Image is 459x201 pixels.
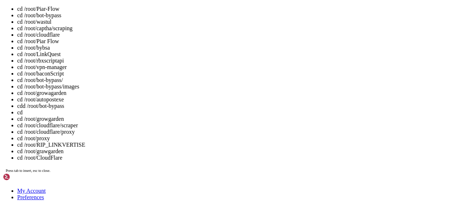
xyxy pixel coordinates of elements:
li: cd /root/RIP_LINKVERTISE [17,142,456,148]
x-row: * Support: [URL][DOMAIN_NAME] [3,27,366,33]
li: cd /root/growgarden [17,116,456,122]
x-row: root@big-country:~# cd [3,69,366,75]
li: cd /root/vpn-manager [17,64,456,70]
li: cd /root/cloudflare [17,32,456,38]
div: (23, 11) [73,69,76,75]
li: cd /root/wastul [17,19,456,25]
x-row: Last login: [DATE] [3,63,366,69]
x-row: Welcome to Ubuntu 22.04.5 LTS (GNU/Linux 5.15.0-144-generic x86_64) [3,3,366,9]
x-row: * Documentation: [URL][DOMAIN_NAME] [3,15,366,21]
li: cd [17,109,456,116]
li: cd /root/cloudflare/proxy [17,129,456,135]
li: cd /root/bot-bypass/ [17,77,456,83]
li: cd /root/bybsa [17,45,456,51]
li: cd /root/CloudFlare [17,155,456,161]
x-row: To restore this content, you can run the 'unminimize' command. [3,57,366,63]
li: cd /root/LinkQuest [17,51,456,58]
li: cd /root/captha/scraping [17,25,456,32]
li: cd /root/rbxscriptapi [17,58,456,64]
li: cd /root/baconScript [17,70,456,77]
x-row: * Management: [URL][DOMAIN_NAME] [3,21,366,27]
a: My Account [17,188,46,194]
li: cd /root/growagarden [17,90,456,96]
li: cd /root/bot-bypass [17,12,456,19]
x-row: This system has been minimized by removing packages and content that are [3,39,366,45]
li: cdd /root/bot-bypass [17,103,456,109]
li: cd /root/Piar-Flow [17,6,456,12]
li: cd /root/grawgarden [17,148,456,155]
li: cd /root/proxy [17,135,456,142]
li: cd /root/cloudflare/scraper [17,122,456,129]
li: cd /root/Piar Flow [17,38,456,45]
img: Shellngn [3,173,44,181]
a: Preferences [17,194,44,200]
li: cd /root/bot-bypass/images [17,83,456,90]
x-row: not required on a system that users do not log into. [3,45,366,51]
li: cd /root/autopostexe [17,96,456,103]
span: Press tab to insert, esc to close. [6,169,50,173]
